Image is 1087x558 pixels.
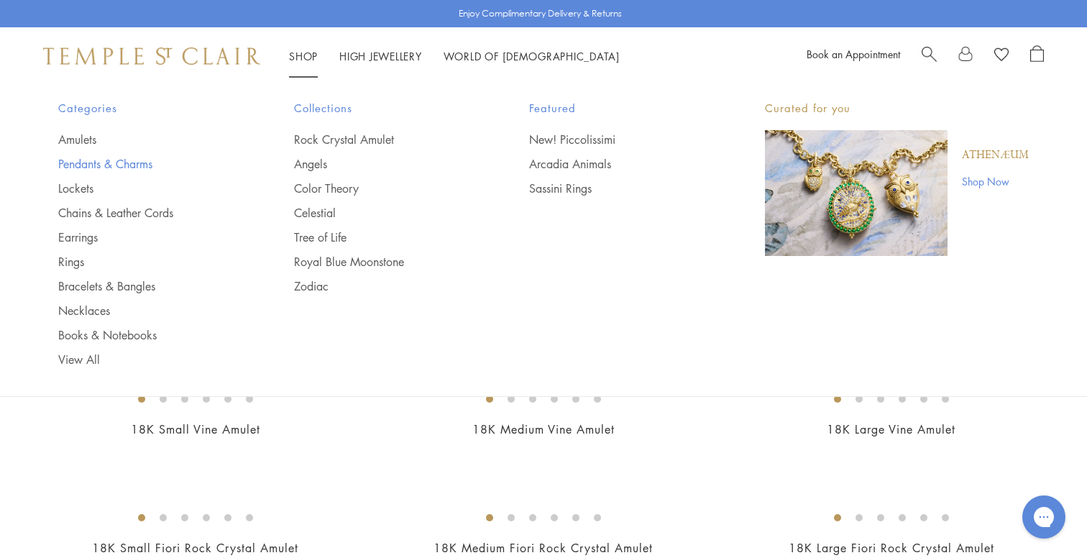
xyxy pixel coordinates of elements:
span: Collections [294,99,472,117]
a: Rock Crystal Amulet [294,132,472,147]
p: Curated for you [765,99,1029,117]
a: Tree of Life [294,229,472,245]
a: Necklaces [58,303,237,319]
a: Zodiac [294,278,472,294]
a: Athenæum [962,147,1029,163]
img: Temple St. Clair [43,47,260,65]
a: Earrings [58,229,237,245]
a: Royal Blue Moonstone [294,254,472,270]
a: 18K Small Vine Amulet [131,421,260,437]
a: Open Shopping Bag [1030,45,1044,67]
a: View All [58,352,237,367]
a: 18K Large Fiori Rock Crystal Amulet [789,540,994,556]
span: Categories [58,99,237,117]
iframe: Gorgias live chat messenger [1015,490,1073,544]
a: Bracelets & Bangles [58,278,237,294]
p: Enjoy Complimentary Delivery & Returns [459,6,622,21]
a: Amulets [58,132,237,147]
a: Celestial [294,205,472,221]
span: Featured [529,99,707,117]
a: Angels [294,156,472,172]
a: Sassini Rings [529,180,707,196]
a: Arcadia Animals [529,156,707,172]
a: View Wishlist [994,45,1009,67]
a: ShopShop [289,49,318,63]
a: Search [922,45,937,67]
a: 18K Small Fiori Rock Crystal Amulet [92,540,298,556]
a: Books & Notebooks [58,327,237,343]
a: 18K Medium Vine Amulet [472,421,615,437]
a: Shop Now [962,173,1029,189]
nav: Main navigation [289,47,620,65]
a: Rings [58,254,237,270]
a: 18K Medium Fiori Rock Crystal Amulet [434,540,653,556]
a: Lockets [58,180,237,196]
a: 18K Large Vine Amulet [827,421,955,437]
a: Pendants & Charms [58,156,237,172]
a: Color Theory [294,180,472,196]
a: New! Piccolissimi [529,132,707,147]
a: High JewelleryHigh Jewellery [339,49,422,63]
a: Chains & Leather Cords [58,205,237,221]
a: Book an Appointment [807,47,900,61]
a: World of [DEMOGRAPHIC_DATA]World of [DEMOGRAPHIC_DATA] [444,49,620,63]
